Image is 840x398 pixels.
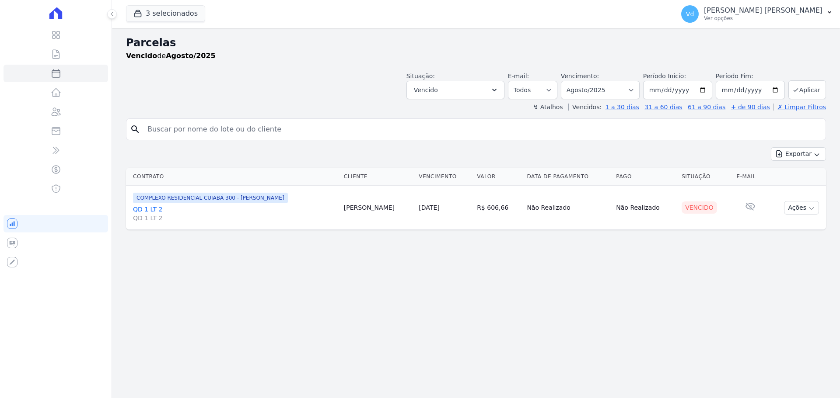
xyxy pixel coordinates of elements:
[126,51,216,61] p: de
[406,73,435,80] label: Situação:
[523,168,612,186] th: Data de Pagamento
[126,168,340,186] th: Contrato
[716,72,785,81] label: Período Fim:
[678,168,733,186] th: Situação
[406,81,504,99] button: Vencido
[126,35,826,51] h2: Parcelas
[126,52,157,60] strong: Vencido
[340,186,416,230] td: [PERSON_NAME]
[166,52,215,60] strong: Agosto/2025
[733,168,767,186] th: E-mail
[788,80,826,99] button: Aplicar
[612,186,678,230] td: Não Realizado
[704,6,822,15] p: [PERSON_NAME] [PERSON_NAME]
[773,104,826,111] a: ✗ Limpar Filtros
[133,214,337,222] span: QD 1 LT 2
[688,104,725,111] a: 61 a 90 dias
[561,73,599,80] label: Vencimento:
[568,104,602,111] label: Vencidos:
[508,73,529,80] label: E-mail:
[644,104,682,111] a: 31 a 60 dias
[771,147,826,161] button: Exportar
[130,124,140,135] i: search
[784,201,819,215] button: Ações
[126,5,205,22] button: 3 selecionados
[142,121,822,138] input: Buscar por nome do lote ou do cliente
[643,73,686,80] label: Período Inicío:
[612,168,678,186] th: Pago
[523,186,612,230] td: Não Realizado
[533,104,563,111] label: ↯ Atalhos
[682,201,717,214] div: Vencido
[704,15,822,22] p: Ver opções
[133,205,337,222] a: QD 1 LT 2QD 1 LT 2
[340,168,416,186] th: Cliente
[731,104,770,111] a: + de 90 dias
[414,85,438,95] span: Vencido
[686,11,694,17] span: Vd
[605,104,639,111] a: 1 a 30 dias
[674,2,840,26] button: Vd [PERSON_NAME] [PERSON_NAME] Ver opções
[133,193,288,203] span: COMPLEXO RESIDENCIAL CUIABÁ 300 - [PERSON_NAME]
